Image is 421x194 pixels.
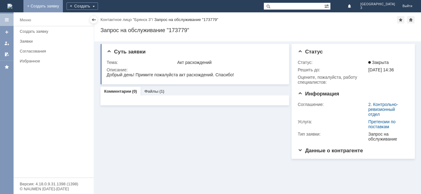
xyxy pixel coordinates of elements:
div: Сделать домашней страницей [407,16,415,23]
div: Создать заявку [20,29,90,34]
a: Создать заявку [2,27,12,37]
span: Расширенный поиск [324,3,330,9]
div: Версия: 4.18.0.9.31.1398 (1398) [20,182,88,186]
div: Согласования [20,49,90,53]
a: Перейти на домашнюю страницу [7,4,12,9]
a: Претензии по поставкам [368,119,395,129]
div: Статус: [298,60,367,65]
div: © NAUMEN [DATE]-[DATE] [20,187,88,191]
div: Запрос на обслуживание "173779" [100,27,415,33]
a: Заявки [17,36,92,46]
div: Oцените, пожалуйста, работу специалистов: [298,75,367,85]
span: [DATE] 14:36 [368,67,394,72]
a: Создать заявку [17,27,92,36]
span: Информация [298,91,339,97]
div: Тема: [107,60,176,65]
div: Заявки [20,39,90,44]
div: Добавить в избранное [397,16,404,23]
a: Мои согласования [2,49,12,59]
span: Статус [298,49,323,55]
div: Избранное [20,59,83,63]
a: Файлы [144,89,158,94]
a: Контактное лицо "Брянск 3" [100,17,152,22]
img: logo [7,4,12,9]
span: Данные о контрагенте [298,148,363,154]
div: Создать [67,2,98,10]
div: / [100,17,154,22]
div: Скрыть меню [90,16,97,23]
div: Соглашение: [298,102,367,107]
div: Описание: [107,67,282,72]
div: Запрос на обслуживание [368,132,406,141]
div: Акт расхождений [177,60,281,65]
a: 2. Контрольно-ревизионный отдел [368,102,398,117]
div: Решить до: [298,67,367,72]
div: Услуга: [298,119,367,124]
span: [GEOGRAPHIC_DATA] [360,2,395,6]
div: Меню [20,16,31,24]
div: (0) [132,89,137,94]
a: Мои заявки [2,38,12,48]
a: Комментарии [104,89,131,94]
span: Закрыта [368,60,389,65]
span: 3 [360,6,395,10]
a: Согласования [17,46,92,56]
div: (1) [159,89,164,94]
div: Тип заявки: [298,132,367,137]
span: Суть заявки [107,49,145,55]
div: Запрос на обслуживание "173779" [154,17,218,22]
